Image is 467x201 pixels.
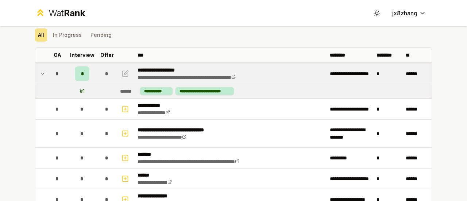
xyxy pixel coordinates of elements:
button: All [35,28,47,42]
span: Rank [64,8,85,18]
p: OA [54,51,61,59]
button: In Progress [50,28,85,42]
div: # 1 [80,88,85,95]
div: Wat [49,7,85,19]
a: WatRank [35,7,85,19]
button: Pending [88,28,115,42]
button: jx8zhang [386,7,432,20]
p: Offer [100,51,114,59]
span: jx8zhang [392,9,417,18]
p: Interview [70,51,94,59]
